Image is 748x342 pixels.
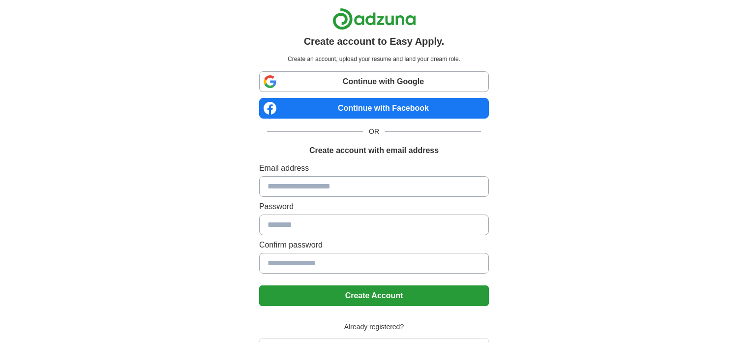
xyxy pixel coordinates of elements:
label: Email address [259,162,489,174]
a: Continue with Facebook [259,98,489,119]
img: Adzuna logo [332,8,416,30]
h1: Create account with email address [309,145,439,156]
button: Create Account [259,285,489,306]
h1: Create account to Easy Apply. [304,34,445,49]
label: Password [259,201,489,213]
label: Confirm password [259,239,489,251]
span: Already registered? [338,322,410,332]
p: Create an account, upload your resume and land your dream role. [261,55,487,63]
a: Continue with Google [259,71,489,92]
span: OR [363,126,385,137]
